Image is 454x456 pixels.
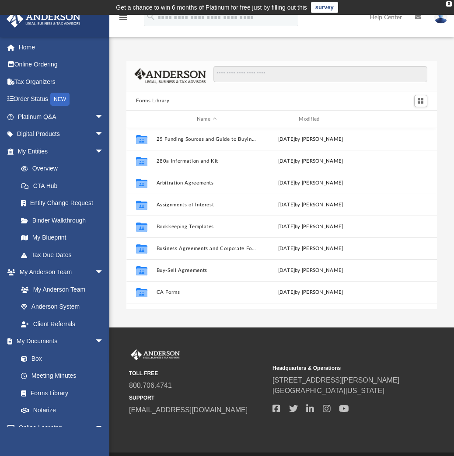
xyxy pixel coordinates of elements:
a: Entity Change Request [12,195,117,212]
a: Anderson System [12,298,112,316]
button: Forms Library [136,97,169,105]
a: My Anderson Teamarrow_drop_down [6,264,112,281]
div: Get a chance to win 6 months of Platinum for free just by filling out this [116,2,307,13]
div: close [446,1,452,7]
div: id [365,115,426,123]
button: 25 Funding Sources and Guide to Buying a Franchise [157,136,257,142]
button: Buy-Sell Agreements [157,268,257,273]
i: menu [118,12,129,23]
input: Search files and folders [213,66,427,83]
div: grid [126,128,437,309]
a: Order StatusNEW [6,91,117,108]
img: Anderson Advisors Platinum Portal [4,10,83,28]
button: Bookkeeping Templates [157,224,257,230]
a: [EMAIL_ADDRESS][DOMAIN_NAME] [129,406,248,414]
a: My Documentsarrow_drop_down [6,333,112,350]
div: [DATE] by [PERSON_NAME] [261,157,361,165]
span: arrow_drop_down [95,125,112,143]
div: NEW [50,93,70,106]
div: Name [156,115,257,123]
div: [DATE] by [PERSON_NAME] [261,136,361,143]
small: Headquarters & Operations [272,364,410,372]
img: Anderson Advisors Platinum Portal [129,349,182,361]
button: 280a Information and Kit [157,158,257,164]
a: Digital Productsarrow_drop_down [6,125,117,143]
span: arrow_drop_down [95,264,112,282]
a: Client Referrals [12,315,112,333]
div: id [130,115,152,123]
a: Binder Walkthrough [12,212,117,229]
div: [DATE] by [PERSON_NAME] [261,245,361,253]
a: Meeting Minutes [12,367,112,385]
div: [DATE] by [PERSON_NAME] [261,289,361,296]
div: [DATE] by [PERSON_NAME] [261,223,361,231]
span: arrow_drop_down [95,419,112,437]
button: CA Forms [157,289,257,295]
a: Online Ordering [6,56,117,73]
button: Switch to Grid View [414,95,427,107]
a: 800.706.4741 [129,382,172,389]
a: Forms Library [12,384,108,402]
div: [DATE] by [PERSON_NAME] [261,267,361,275]
a: My Blueprint [12,229,112,247]
button: Arbitration Agreements [157,180,257,186]
button: Business Agreements and Corporate Forms [157,246,257,251]
img: User Pic [434,11,447,24]
div: [DATE] by [PERSON_NAME] [261,201,361,209]
a: CTA Hub [12,177,117,195]
a: Notarize [12,402,112,419]
a: Online Learningarrow_drop_down [6,419,112,436]
span: arrow_drop_down [95,333,112,351]
small: TOLL FREE [129,369,266,377]
div: [DATE] by [PERSON_NAME] [261,179,361,187]
div: Modified [260,115,361,123]
a: menu [118,17,129,23]
a: Home [6,38,117,56]
a: [STREET_ADDRESS][PERSON_NAME] [272,376,399,384]
a: Tax Due Dates [12,246,117,264]
button: Assignments of Interest [157,202,257,208]
span: arrow_drop_down [95,108,112,126]
a: survey [311,2,338,13]
i: search [146,12,156,21]
small: SUPPORT [129,394,266,402]
a: Tax Organizers [6,73,117,91]
a: My Entitiesarrow_drop_down [6,143,117,160]
a: [GEOGRAPHIC_DATA][US_STATE] [272,387,384,394]
a: Platinum Q&Aarrow_drop_down [6,108,117,125]
a: Box [12,350,108,367]
a: My Anderson Team [12,281,108,298]
span: arrow_drop_down [95,143,112,160]
a: Overview [12,160,117,178]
